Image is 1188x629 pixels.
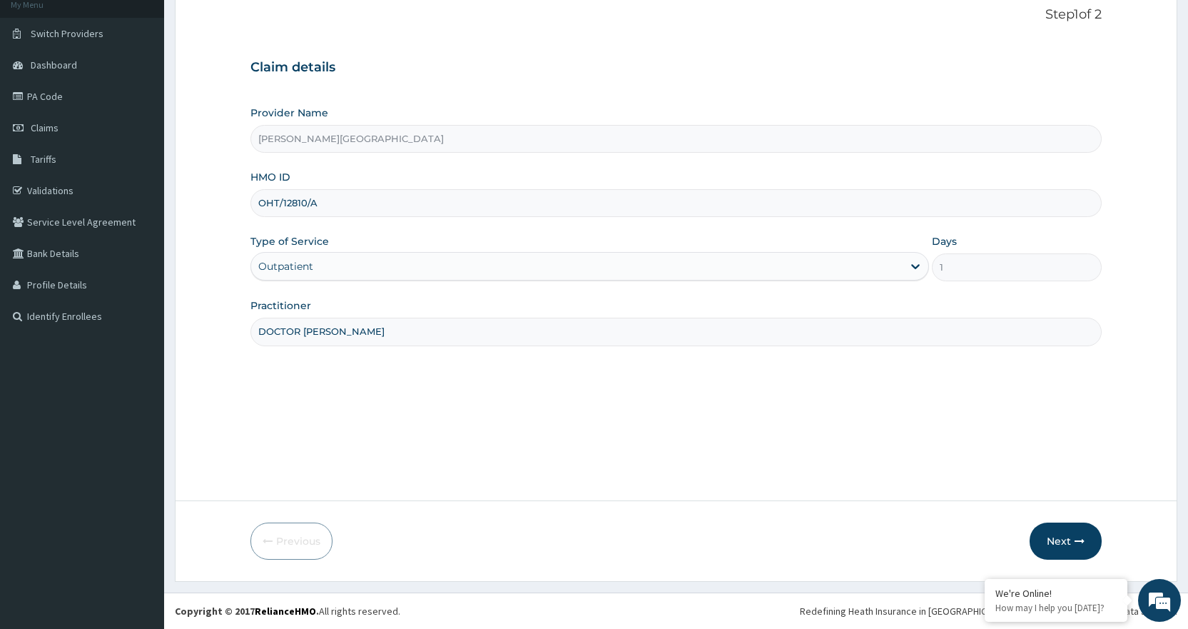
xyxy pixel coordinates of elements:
input: Enter HMO ID [250,189,1102,217]
button: Previous [250,523,332,560]
div: Outpatient [258,259,313,273]
input: Enter Name [250,318,1102,346]
span: Dashboard [31,59,77,71]
div: We're Online! [995,587,1117,600]
img: d_794563401_company_1708531726252_794563401 [26,71,58,107]
label: HMO ID [250,170,290,184]
strong: Copyright © 2017 . [175,605,319,618]
div: Minimize live chat window [234,7,268,41]
p: How may I help you today? [995,602,1117,614]
div: Redefining Heath Insurance in [GEOGRAPHIC_DATA] using Telemedicine and Data Science! [800,604,1177,618]
div: Chat with us now [74,80,240,99]
label: Provider Name [250,106,328,120]
span: Switch Providers [31,27,103,40]
label: Days [932,234,957,248]
a: RelianceHMO [255,605,316,618]
textarea: Type your message and hit 'Enter' [7,390,272,440]
label: Practitioner [250,298,311,313]
span: Tariffs [31,153,56,166]
h3: Claim details [250,60,1102,76]
button: Next [1030,523,1102,560]
footer: All rights reserved. [164,593,1188,629]
span: Claims [31,121,59,134]
span: We're online! [83,180,197,324]
p: Step 1 of 2 [250,7,1102,23]
label: Type of Service [250,234,329,248]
